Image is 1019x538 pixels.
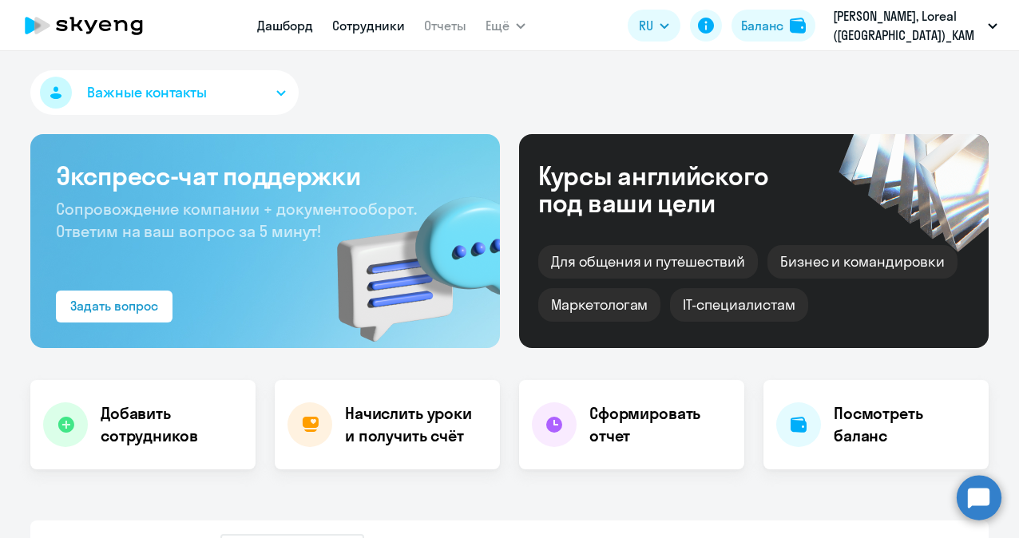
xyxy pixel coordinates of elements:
[30,70,299,115] button: Важные контакты
[538,288,660,322] div: Маркетологам
[56,291,172,322] button: Задать вопрос
[538,245,758,279] div: Для общения и путешествий
[424,18,466,34] a: Отчеты
[486,16,509,35] span: Ещё
[538,162,811,216] div: Курсы английского под ваши цели
[834,402,976,447] h4: Посмотреть баланс
[314,168,500,348] img: bg-img
[345,402,484,447] h4: Начислить уроки и получить счёт
[639,16,653,35] span: RU
[56,160,474,192] h3: Экспресс-чат поддержки
[767,245,958,279] div: Бизнес и командировки
[56,199,417,241] span: Сопровождение компании + документооборот. Ответим на ваш вопрос за 5 минут!
[741,16,783,35] div: Баланс
[670,288,807,322] div: IT-специалистам
[87,82,207,103] span: Важные контакты
[790,18,806,34] img: balance
[628,10,680,42] button: RU
[833,6,981,45] p: [PERSON_NAME], Loreal ([GEOGRAPHIC_DATA])_KAM
[732,10,815,42] button: Балансbalance
[332,18,405,34] a: Сотрудники
[486,10,525,42] button: Ещё
[101,402,243,447] h4: Добавить сотрудников
[589,402,732,447] h4: Сформировать отчет
[70,296,158,315] div: Задать вопрос
[257,18,313,34] a: Дашборд
[825,6,1005,45] button: [PERSON_NAME], Loreal ([GEOGRAPHIC_DATA])_KAM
